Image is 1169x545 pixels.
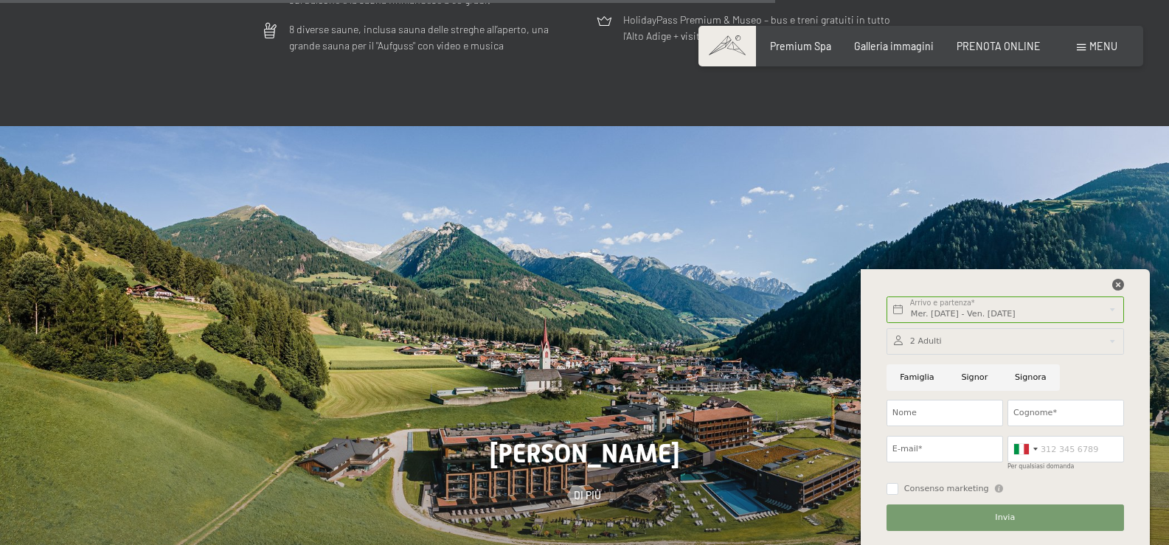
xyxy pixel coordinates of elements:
span: Consenso marketing [904,483,989,495]
span: Menu [1089,40,1117,52]
div: Italy (Italia): +39 [1008,437,1042,462]
a: Galleria immagini [854,40,934,52]
a: PRENOTA ONLINE [957,40,1041,52]
label: Per qualsiasi domanda [1007,463,1075,470]
a: Di più [568,488,602,503]
a: Premium Spa [770,40,831,52]
span: Di più [574,488,601,503]
p: HolidayPass Premium & Museo – bus e treni gratuiti in tutto l'Alto Adige + visite gratuite ai mus... [623,12,909,45]
span: Invia [995,512,1015,524]
p: 8 diverse saune, inclusa sauna delle streghe all’aperto, una grande sauna per il "Aufguss" con vi... [289,21,575,55]
input: 312 345 6789 [1007,436,1124,462]
button: Invia [887,504,1124,531]
span: [PERSON_NAME] [490,438,680,468]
